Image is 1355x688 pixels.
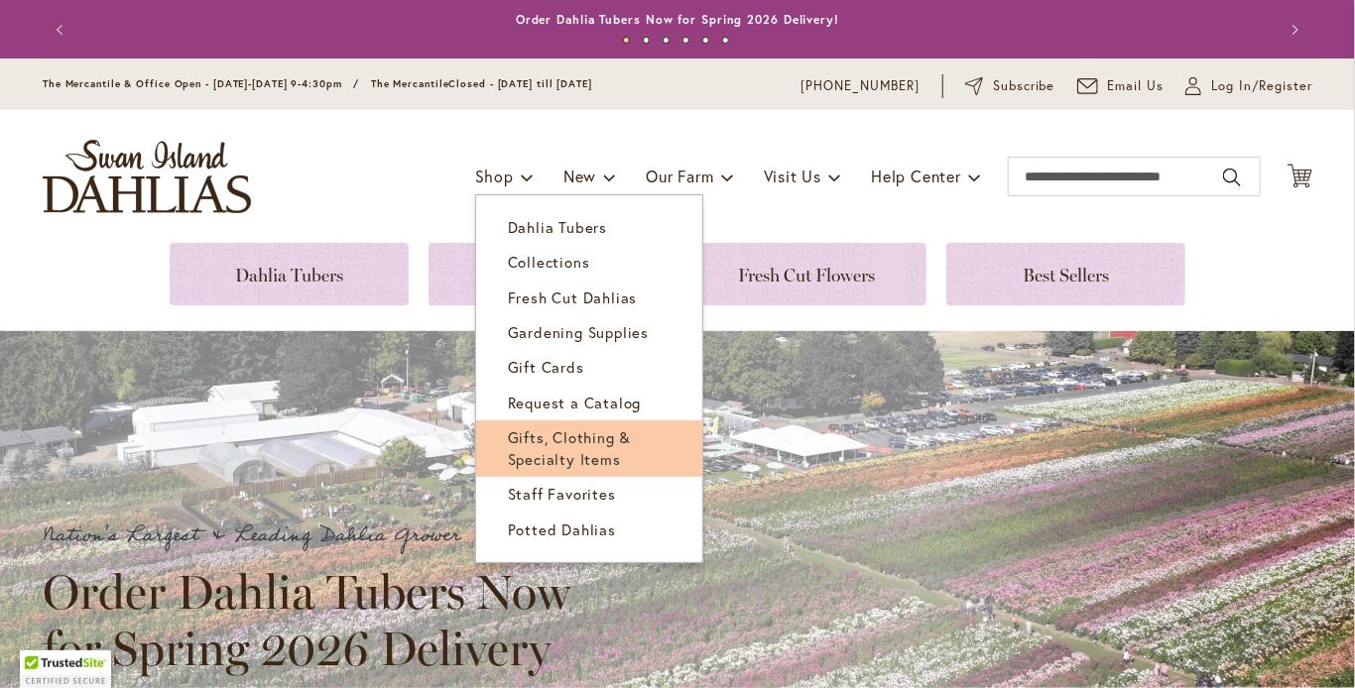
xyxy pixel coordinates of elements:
[43,564,588,675] h2: Order Dahlia Tubers Now for Spring 2026 Delivery
[1108,76,1165,96] span: Email Us
[722,37,729,44] button: 6 of 6
[508,393,642,412] span: Request a Catalog
[965,76,1055,96] a: Subscribe
[43,519,588,552] p: Nation's Largest & Leading Dahlia Grower
[508,427,632,468] span: Gifts, Clothing & Specialty Items
[663,37,670,44] button: 3 of 6
[764,166,821,186] span: Visit Us
[508,252,590,272] span: Collections
[1273,10,1312,50] button: Next
[682,37,689,44] button: 4 of 6
[1185,76,1312,96] a: Log In/Register
[475,166,514,186] span: Shop
[563,166,596,186] span: New
[516,12,839,27] a: Order Dahlia Tubers Now for Spring 2026 Delivery!
[646,166,713,186] span: Our Farm
[508,217,607,237] span: Dahlia Tubers
[43,10,82,50] button: Previous
[476,350,702,385] a: Gift Cards
[623,37,630,44] button: 1 of 6
[702,37,709,44] button: 5 of 6
[871,166,961,186] span: Help Center
[993,76,1055,96] span: Subscribe
[801,76,921,96] a: [PHONE_NUMBER]
[43,140,251,213] a: store logo
[1211,76,1312,96] span: Log In/Register
[508,322,649,342] span: Gardening Supplies
[508,519,616,539] span: Potted Dahlias
[508,287,638,307] span: Fresh Cut Dahlias
[1077,76,1165,96] a: Email Us
[449,77,592,90] span: Closed - [DATE] till [DATE]
[508,484,616,504] span: Staff Favorites
[643,37,650,44] button: 2 of 6
[43,77,449,90] span: The Mercantile & Office Open - [DATE]-[DATE] 9-4:30pm / The Mercantile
